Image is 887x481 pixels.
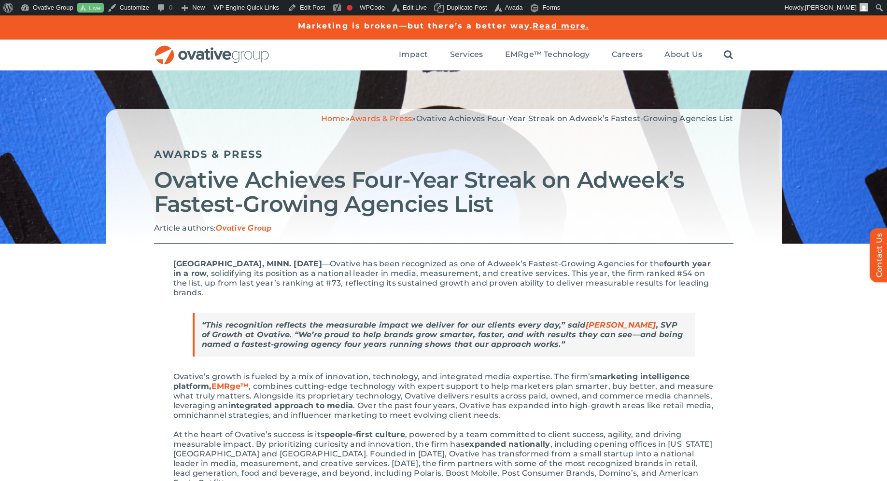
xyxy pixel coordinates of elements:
span: [PERSON_NAME] [805,4,857,11]
nav: Menu [399,40,733,70]
a: Impact [399,50,428,60]
a: OG_Full_horizontal_RGB [154,44,270,54]
a: EMRge™ [211,382,249,391]
span: Ovative Achieves Four-Year Streak on Adweek’s Fastest-Growing Agencies List [416,114,733,123]
strong: “This recognition reflects the measurable impact we deliver for our clients every day,” said , SV... [202,320,683,349]
a: Services [450,50,483,60]
a: Read more. [533,21,589,30]
a: Live [77,3,104,13]
span: Impact [399,50,428,59]
h2: Ovative Achieves Four-Year Streak on Adweek’s Fastest-Growing Agencies List [154,168,733,216]
a: Marketing is broken—but there’s a better way. [298,21,533,30]
span: EMRge™ Technology [505,50,590,59]
a: Search [724,50,733,60]
span: — [322,259,330,268]
a: Awards & Press [350,114,412,123]
a: Home [321,114,346,123]
a: EMRge™ Technology [505,50,590,60]
a: [PERSON_NAME] [586,320,656,330]
a: Careers [612,50,643,60]
span: people-first culture [324,430,405,439]
p: Article authors: [154,223,733,234]
span: , powered by a team committed to client success, agility, and driving measurable impact. By prior... [173,430,682,449]
span: . Over the past four years, Ovative has expanded into high-growth areas like retail media, omnich... [173,401,714,420]
span: fourth year in a row [173,259,711,278]
a: Awards & Press [154,148,263,160]
span: expanded nationally [465,440,550,449]
span: About Us [664,50,702,59]
span: Ovative Group [216,224,271,233]
span: integrated approach to media [228,401,353,410]
span: Careers [612,50,643,59]
span: Ovative has been recognized as one of Adweek’s Fastest-Growing Agencies for the [330,259,664,268]
span: , combines cutting-edge technology with expert support to help marketers plan smarter, buy better... [173,382,714,410]
span: At the heart of Ovative’s success is its [173,430,325,439]
div: Focus keyphrase not set [347,5,352,11]
span: » » [321,114,733,123]
span: , solidifying its position as a national leader in media, measurement, and creative services. Thi... [173,269,709,297]
a: About Us [664,50,702,60]
span: [GEOGRAPHIC_DATA], MINN. [DATE] [173,259,322,268]
span: Ovative’s growth is fueled by a mix of innovation, technology, and integrated media expertise. Th... [173,372,594,381]
span: Services [450,50,483,59]
span: marketing intelligence platform, [173,372,690,391]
